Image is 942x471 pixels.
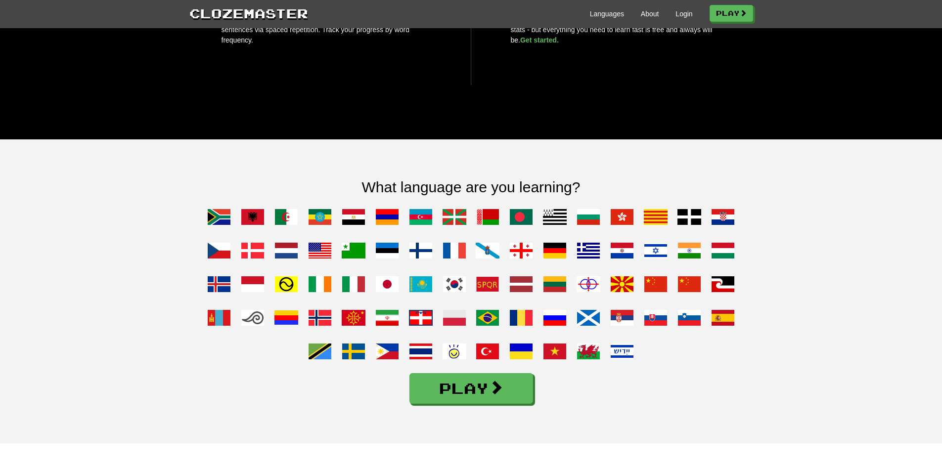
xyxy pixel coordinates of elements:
[409,373,533,404] a: Play
[520,36,559,44] a: Get started.
[189,179,753,195] h2: What language are you learning?
[511,14,721,45] p: Clozemaster Pro subscribers get access to advanced features and stats - but everything you need t...
[590,9,624,19] a: Languages
[189,4,308,22] a: Clozemaster
[675,9,692,19] a: Login
[641,9,659,19] a: About
[222,14,431,45] p: Score points and work your way up the leaderboard. Master sentences via spaced repetition. Track ...
[710,5,753,22] a: Play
